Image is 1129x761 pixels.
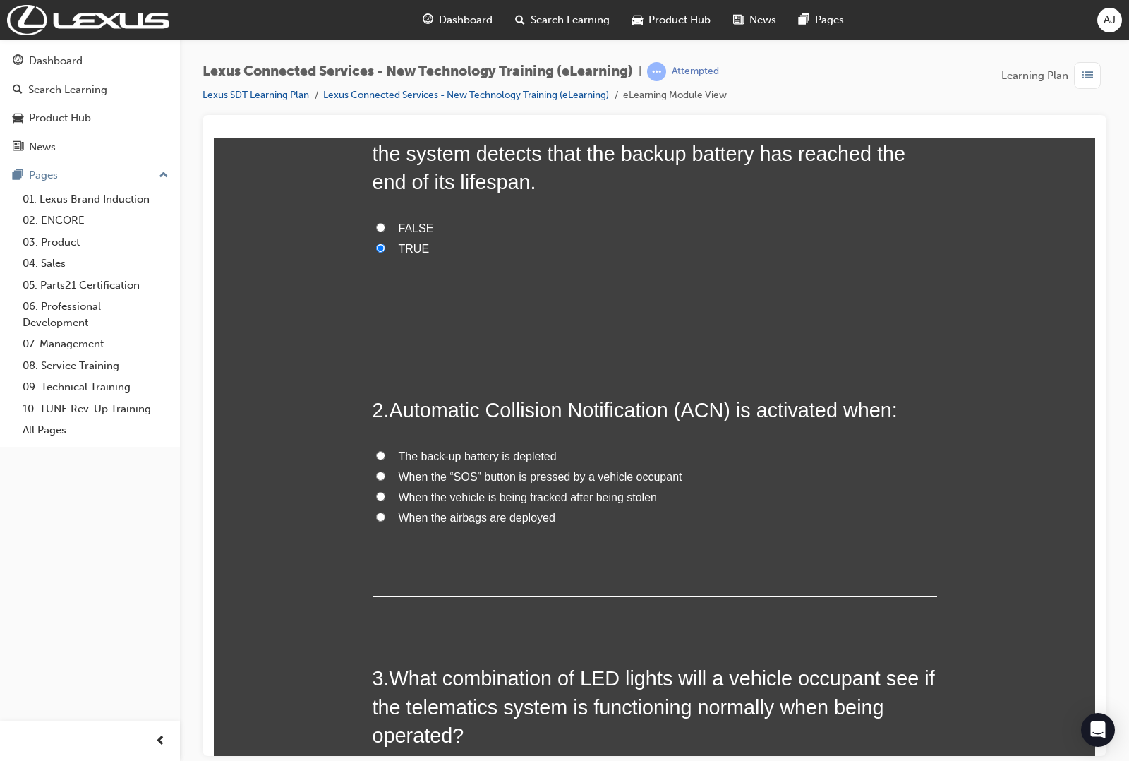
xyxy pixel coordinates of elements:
span: News [749,12,776,28]
span: When the “SOS” button is pressed by a vehicle occupant [185,333,469,345]
span: pages-icon [799,11,809,29]
a: search-iconSearch Learning [504,6,621,35]
span: prev-icon [155,733,166,750]
span: car-icon [13,112,23,125]
span: When the airbags are deployed [185,374,342,386]
a: News [6,134,174,160]
div: Product Hub [29,110,91,126]
div: Dashboard [29,53,83,69]
span: guage-icon [423,11,433,29]
span: pages-icon [13,169,23,182]
span: guage-icon [13,55,23,68]
span: The back-up battery is depleted [185,313,343,325]
a: 10. TUNE Rev-Up Training [17,398,174,420]
input: When the “SOS” button is pressed by a vehicle occupant [162,334,171,343]
li: eLearning Module View [623,88,727,104]
span: Product Hub [648,12,711,28]
input: When the vehicle is being tracked after being stolen [162,354,171,364]
a: 06. Professional Development [17,296,174,333]
div: Attempted [672,65,719,78]
span: search-icon [13,84,23,97]
span: Learning Plan [1001,68,1068,84]
a: 04. Sales [17,253,174,275]
button: AJ [1097,8,1122,32]
span: news-icon [13,141,23,154]
span: search-icon [515,11,525,29]
a: 01. Lexus Brand Induction [17,188,174,210]
button: Pages [6,162,174,188]
input: When the airbags are deployed [162,375,171,384]
a: 03. Product [17,232,174,253]
a: 07. Management [17,333,174,355]
div: News [29,139,56,155]
span: up-icon [159,167,169,185]
span: list-icon [1082,67,1093,85]
span: | [639,64,641,80]
span: What combination of LED lights will a vehicle occupant see if the telematics system is functionin... [159,529,721,609]
a: Search Learning [6,77,174,103]
a: car-iconProduct Hub [621,6,722,35]
button: DashboardSearch LearningProduct HubNews [6,45,174,162]
span: FALSE [185,85,220,97]
span: learningRecordVerb_ATTEMPT-icon [647,62,666,81]
h2: 2 . [159,258,723,287]
h2: 3 . [159,527,723,612]
div: Search Learning [28,82,107,98]
span: car-icon [632,11,643,29]
span: Automatic Collision Notification (ACN) is activated when: [176,261,684,284]
a: Lexus Connected Services - New Technology Training (eLearning) [323,89,609,101]
span: When the vehicle is being tracked after being stolen [185,354,443,366]
a: Product Hub [6,105,174,131]
input: The back-up battery is depleted [162,313,171,323]
a: 02. ENCORE [17,210,174,232]
a: Lexus SDT Learning Plan [203,89,309,101]
div: Pages [29,167,58,184]
span: TRUE [185,105,216,117]
a: 08. Service Training [17,355,174,377]
a: news-iconNews [722,6,787,35]
span: news-icon [733,11,744,29]
a: All Pages [17,419,174,441]
img: Trak [7,5,169,35]
input: TRUE [162,106,171,115]
span: Search Learning [531,12,610,28]
div: Open Intercom Messenger [1081,713,1115,747]
button: Learning Plan [1001,62,1106,89]
span: AJ [1104,12,1116,28]
a: 09. Technical Training [17,376,174,398]
a: 05. Parts21 Certification [17,275,174,296]
a: pages-iconPages [787,6,855,35]
span: Lexus Connected Services - New Technology Training (eLearning) [203,64,633,80]
span: Pages [815,12,844,28]
input: FALSE [162,85,171,95]
a: Dashboard [6,48,174,74]
a: guage-iconDashboard [411,6,504,35]
span: Dashboard [439,12,493,28]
